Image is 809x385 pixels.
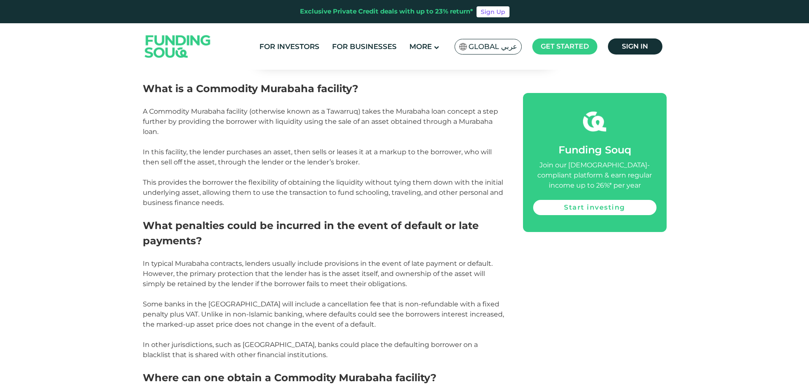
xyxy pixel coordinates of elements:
[558,144,631,156] span: Funding Souq
[143,177,504,208] p: This provides the borrower the flexibility of obtaining the liquidity without tying them down wit...
[533,160,656,191] div: Join our [DEMOGRAPHIC_DATA]-compliant platform & earn regular income up to 26%* per year
[541,42,589,50] span: Get started
[608,38,662,55] a: Sign in
[469,42,517,52] span: Global عربي
[409,42,432,51] span: More
[143,219,479,247] strong: What penalties could be incurred in the event of default or late payments?
[583,110,606,133] img: fsicon
[143,299,504,330] p: Some banks in the [GEOGRAPHIC_DATA] will include a cancellation fee that is non-refundable with a...
[143,340,504,360] p: In other jurisdictions, such as [GEOGRAPHIC_DATA], banks could place the defaulting borrower on a...
[143,106,504,137] p: A Commodity Murabaha facility (otherwise known as a Tawarruq) takes the Murabaha loan concept a s...
[330,40,399,54] a: For Businesses
[143,82,358,95] strong: What is a Commodity Murabaha facility?
[622,42,648,50] span: Sign in
[477,6,509,17] a: Sign Up
[300,7,473,16] div: Exclusive Private Credit deals with up to 23% return*
[459,43,467,50] img: SA Flag
[533,200,656,215] a: Start investing
[257,40,321,54] a: For Investors
[136,25,219,68] img: Logo
[143,147,504,167] p: In this facility, the lender purchases an asset, then sells or leases it at a markup to the borro...
[143,371,436,384] strong: Where can one obtain a Commodity Murabaha facility?
[143,259,504,289] p: In typical Murabaha contracts, lenders usually include provisions in the event of late payment or...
